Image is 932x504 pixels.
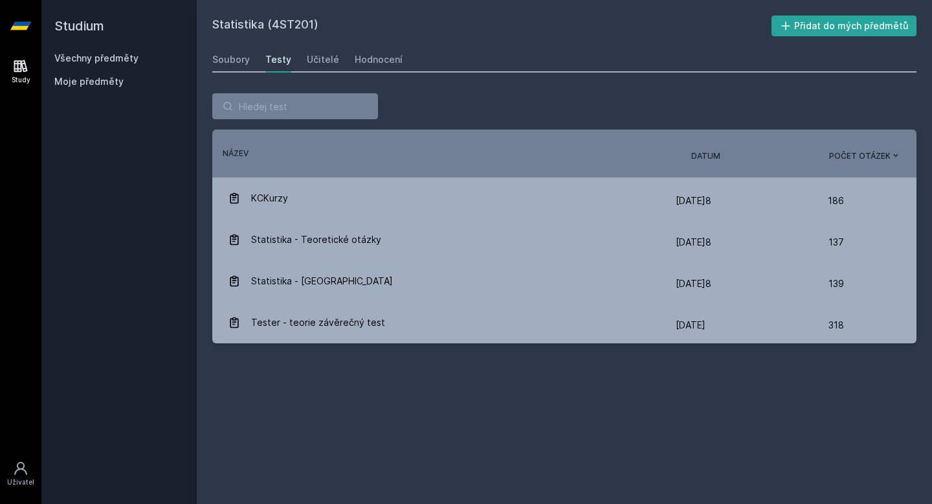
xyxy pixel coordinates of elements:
[828,271,844,297] span: 139
[251,185,288,211] span: KCKurzy
[251,310,385,336] span: Tester - teorie závěrečný test
[54,75,124,88] span: Moje předměty
[212,219,916,260] a: Statistika - Teoretické otázky [DATE]8 137
[828,188,844,214] span: 186
[212,302,916,343] a: Tester - teorie závěrečný test [DATE] 318
[3,52,39,91] a: Study
[12,75,30,85] div: Study
[355,53,403,66] div: Hodnocení
[676,195,711,206] span: [DATE]8
[691,150,720,162] button: Datum
[212,47,250,73] a: Soubory
[307,53,339,66] div: Učitelé
[251,268,393,294] span: Statistika - [GEOGRAPHIC_DATA]
[223,148,249,159] button: Název
[771,16,917,36] button: Přidat do mých předmětů
[676,319,705,330] span: [DATE]
[676,236,711,247] span: [DATE]8
[212,53,250,66] div: Soubory
[828,229,844,255] span: 137
[3,454,39,494] a: Uživatel
[676,278,711,289] span: [DATE]8
[265,47,291,73] a: Testy
[212,16,771,36] h2: Statistika (4ST201)
[54,52,139,63] a: Všechny předměty
[7,477,34,487] div: Uživatel
[829,150,891,162] span: Počet otázek
[307,47,339,73] a: Učitelé
[212,260,916,302] a: Statistika - [GEOGRAPHIC_DATA] [DATE]8 139
[251,227,381,253] span: Statistika - Teoretické otázky
[828,312,844,338] span: 318
[212,93,378,119] input: Hledej test
[212,178,916,219] a: KCKurzy [DATE]8 186
[829,150,901,162] button: Počet otázek
[355,47,403,73] a: Hodnocení
[265,53,291,66] div: Testy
